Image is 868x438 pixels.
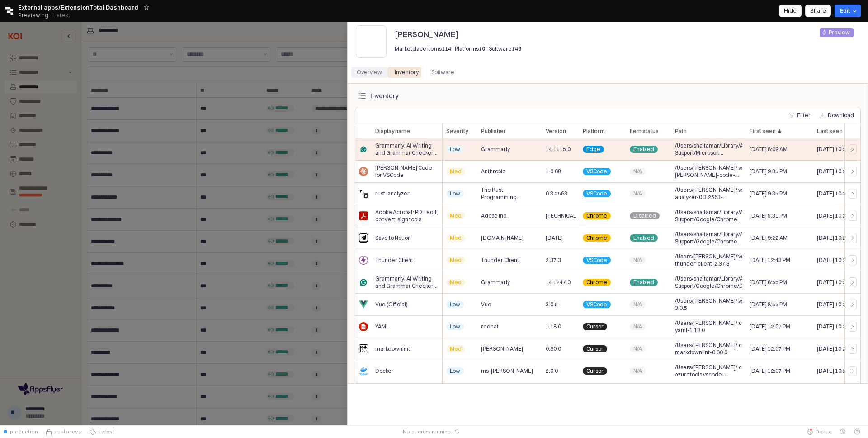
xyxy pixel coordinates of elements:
[546,212,576,219] span: [TECHNICAL_ID]
[481,168,505,175] span: Anthropic
[633,323,642,330] span: N/A
[586,190,607,197] span: VSCode
[750,234,788,242] span: [DATE] 9:22 AM
[586,279,607,286] span: Chrome
[375,190,410,197] span: rust-analyzer
[375,234,411,242] span: Save to Notion
[633,168,642,175] span: N/A
[583,128,605,135] span: Platform
[481,323,499,330] span: redhat
[450,168,462,175] span: Med
[395,67,419,78] div: Inventory
[375,142,439,157] span: Grammarly: AI Writing and Grammar Checker App
[546,345,561,352] span: 0.60.0
[481,301,491,308] span: Vue
[835,5,861,17] button: Edit
[633,234,654,242] span: Enabled
[450,190,460,197] span: Low
[546,168,561,175] span: 1.0.68
[450,279,462,286] span: Med
[48,9,75,22] button: Releases and History
[817,257,858,264] span: [DATE] 10:23 AM
[675,253,742,267] span: /Users/[PERSON_NAME]/.vscode/extensions/rangav.vscode-thunder-client-2.37.3
[817,128,843,135] span: Last seen
[675,186,742,201] span: /Users/[PERSON_NAME]/.vscode/extensions/[PERSON_NAME].rust-analyzer-0.3.2563-darwin-arm64
[779,5,802,17] button: Hide app
[675,209,742,223] span: /Users/shaitamar/Library/Application Support/Google/Chrome/Profile 9/Extensions/efaidnbmnnnibpcaj...
[785,110,814,121] button: Filter
[546,128,566,135] span: Version
[489,45,521,53] p: Software
[10,428,38,435] span: production
[450,212,462,219] span: Med
[375,209,439,223] span: Adobe Acrobat: PDF edit, convert, sign tools
[375,301,408,308] span: Vue (Official)
[784,5,797,17] div: Hide
[351,67,387,78] div: Overview
[481,146,510,153] span: Grammarly
[546,279,571,286] span: 14.1247.0
[817,367,858,375] span: [DATE] 10:23 AM
[481,279,510,286] span: Grammarly
[375,367,394,375] span: Docker
[675,297,742,312] span: /Users/[PERSON_NAME]/.vscode/extensions/vue.volar-3.0.5
[675,342,742,356] span: /Users/[PERSON_NAME]/.cursor/extensions/davidanson.vscode-markdownlint-0.60.0
[450,234,462,242] span: Med
[675,142,742,157] span: /Users/shaitamar/Library/Application Support/Microsoft Edge/Default/Extensions/cnlefmmeadmemmdcio...
[633,257,642,264] span: N/A
[817,301,858,308] span: [DATE] 10:23 AM
[817,234,858,242] span: [DATE] 10:23 AM
[442,45,451,52] strong: 114
[633,279,654,286] span: Enabled
[750,367,790,375] span: [DATE] 12:07 PM
[481,186,538,201] span: The Rust Programming Language
[633,301,642,308] span: N/A
[450,323,460,330] span: Low
[375,323,389,330] span: YAML
[370,92,399,100] div: Inventory
[375,128,410,135] span: Display name
[817,146,858,153] span: [DATE] 10:23 AM
[54,428,81,435] span: customers
[546,301,558,308] span: 3.0.5
[481,367,533,375] span: ms-[PERSON_NAME]
[816,428,832,435] span: Debug
[586,212,607,219] span: Chrome
[817,279,858,286] span: [DATE] 10:23 AM
[546,257,561,264] span: 2.37.3
[18,9,75,22] div: Previewing Latest
[455,45,485,53] p: Platforms
[675,128,687,135] span: Path
[450,146,460,153] span: Low
[750,279,787,286] span: [DATE] 8:55 PM
[675,275,742,290] span: /Users/shaitamar/Library/Application Support/Google/Chrome/Default/Extensions/kbfnbcaeplbcioakkpc...
[389,67,424,78] div: Inventory
[633,212,656,219] span: Disabled
[586,234,607,242] span: Chrome
[750,146,788,153] span: [DATE] 8:09 AM
[85,425,118,438] button: Latest
[750,301,787,308] span: [DATE] 8:55 PM
[586,257,607,264] span: VSCode
[357,67,382,78] div: Overview
[817,345,858,352] span: [DATE] 10:23 AM
[395,45,451,53] p: Marketplace items
[675,164,742,179] span: /Users/[PERSON_NAME]/.vscode/extensions/anthropic.[PERSON_NAME]-code-1.0.68
[96,428,114,435] span: Latest
[481,234,524,242] span: [DOMAIN_NAME]
[42,425,85,438] button: Source Control
[750,345,790,352] span: [DATE] 12:07 PM
[805,5,831,17] button: Share app
[750,212,787,219] span: [DATE] 5:31 PM
[450,301,460,308] span: Low
[586,301,607,308] span: VSCode
[18,11,48,20] span: Previewing
[431,67,454,78] div: Software
[750,168,787,175] span: [DATE] 9:35 PM
[750,257,790,264] span: [DATE] 12:43 PM
[633,367,642,375] span: N/A
[633,345,642,352] span: N/A
[816,110,858,121] button: Download
[817,190,858,197] span: [DATE] 10:23 AM
[479,45,485,52] strong: 10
